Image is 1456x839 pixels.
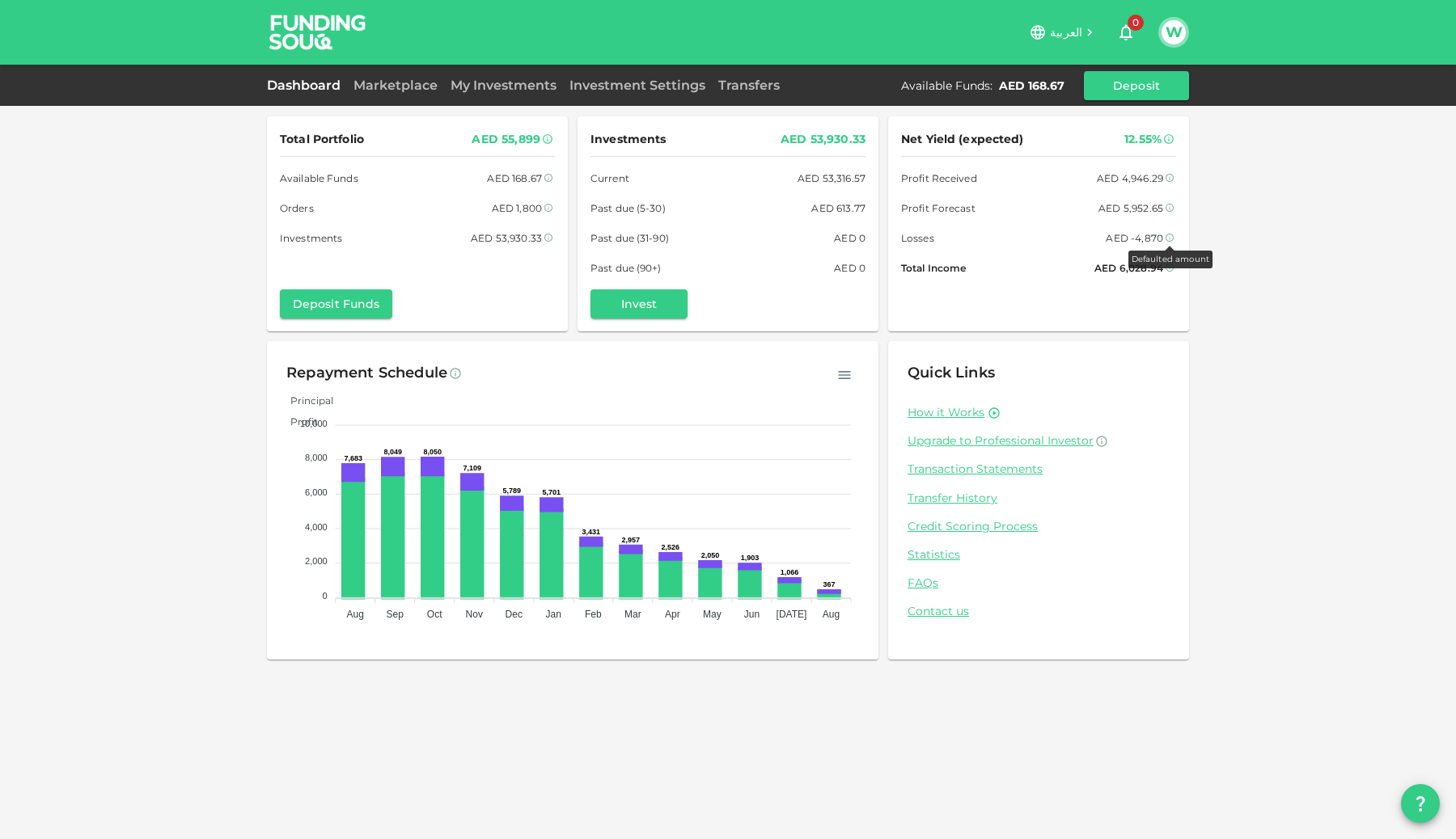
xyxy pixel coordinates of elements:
div: AED 53,930.33 [471,230,542,247]
a: Contact us [908,604,1170,619]
div: AED 55,899 [472,129,540,150]
button: Invest [590,289,688,318]
div: AED 5,952.65 [1098,200,1163,217]
div: 12.55% [1124,129,1162,150]
div: Repayment Schedule [286,360,447,386]
div: Available Funds : [901,78,993,94]
div: AED 6,028.94 [1094,259,1163,276]
tspan: [DATE] [777,609,807,620]
span: Total Income [901,259,966,276]
button: W [1162,20,1186,44]
span: Losses [901,230,934,247]
tspan: 6,000 [305,487,328,497]
span: Principal [278,394,333,407]
tspan: 2,000 [305,556,328,566]
tspan: Feb [585,609,602,620]
tspan: May [703,609,722,620]
span: Past due (5-30) [590,200,666,217]
tspan: Aug [823,609,840,620]
div: AED 168.67 [999,78,1064,94]
span: Quick Links [908,364,995,382]
div: AED 53,316.57 [798,170,866,187]
span: العربية [1050,25,1082,40]
a: Upgrade to Professional Investor [908,433,1170,449]
span: Upgrade to Professional Investor [908,433,1094,448]
a: Dashboard [267,78,347,93]
div: AED 4,946.29 [1097,170,1163,187]
div: AED 0 [834,230,866,247]
tspan: Jun [744,609,760,620]
span: Past due (90+) [590,259,662,276]
tspan: 10,000 [300,419,328,428]
span: Available Funds [280,170,358,187]
a: FAQs [908,575,1170,591]
tspan: Sep [387,609,404,620]
span: Investments [590,129,666,150]
div: AED 1,800 [492,200,542,217]
a: My Investments [444,78,563,93]
tspan: Nov [466,609,483,620]
tspan: Aug [346,609,363,620]
div: AED 168.67 [487,170,542,187]
span: Net Yield (expected) [901,129,1024,150]
a: Statistics [908,547,1170,563]
button: Deposit Funds [280,289,392,318]
a: How it Works [908,405,984,420]
span: Profit Received [901,170,977,187]
span: Total Portfolio [280,129,364,150]
span: Orders [280,200,314,217]
a: Transfer History [908,491,1170,506]
a: Transfers [712,78,786,93]
div: AED 613.77 [811,200,866,217]
a: Marketplace [347,78,444,93]
tspan: Mar [624,609,641,620]
button: Deposit [1084,71,1189,100]
a: Credit Scoring Process [908,519,1170,534]
tspan: 0 [323,591,328,601]
span: Current [590,170,629,187]
span: Past due (31-90) [590,230,669,247]
tspan: Apr [665,609,680,620]
div: AED 53,930.33 [781,129,866,150]
div: AED 0 [834,259,866,276]
tspan: Oct [427,609,442,620]
span: Investments [280,230,342,247]
tspan: 4,000 [305,522,328,532]
button: 0 [1110,16,1142,48]
a: Investment Settings [563,78,712,93]
span: 0 [1128,15,1144,31]
div: AED -4,870 [1106,230,1163,247]
span: Profit [278,415,318,428]
a: Transaction Statements [908,462,1170,477]
tspan: 8,000 [305,453,328,462]
span: Profit Forecast [901,200,976,217]
tspan: Dec [506,609,523,620]
button: question [1401,784,1440,823]
tspan: Jan [546,609,561,620]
